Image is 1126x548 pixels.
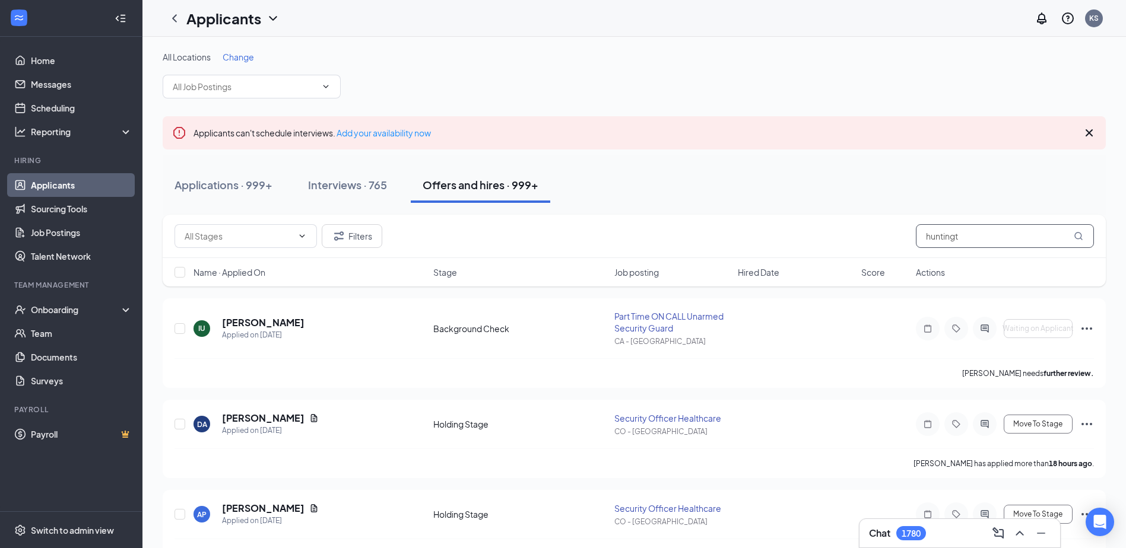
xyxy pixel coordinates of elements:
div: Part Time ON CALL Unarmed Security Guard [614,310,731,334]
p: [PERSON_NAME] has applied more than . [914,458,1094,469]
a: Surveys [31,369,132,393]
div: Applications · 999+ [175,177,272,192]
input: All Stages [185,230,293,243]
a: Scheduling [31,96,132,120]
a: Add your availability now [337,128,431,138]
span: Move To Stage [1013,510,1062,518]
div: Applied on [DATE] [222,425,319,437]
a: Job Postings [31,221,132,244]
span: Waiting on Applicant [1003,324,1074,333]
svg: Note [921,509,935,519]
svg: QuestionInfo [1061,11,1075,26]
div: Security Officer Healthcare [614,412,731,424]
svg: Filter [332,229,346,243]
h3: Chat [869,527,890,540]
span: Move To Stage [1013,420,1062,428]
svg: Notifications [1035,11,1049,26]
b: further review. [1043,369,1094,378]
a: Sourcing Tools [31,197,132,221]
svg: WorkstreamLogo [13,12,25,24]
svg: Cross [1082,126,1096,140]
svg: MagnifyingGlass [1074,231,1083,241]
div: Interviews · 765 [308,177,387,192]
div: DA [197,419,207,429]
div: Background Check [433,323,608,334]
svg: Settings [14,524,26,536]
a: Talent Network [31,244,132,268]
h5: [PERSON_NAME] [222,316,305,329]
svg: Document [309,413,319,423]
div: Payroll [14,404,130,415]
div: CA - [GEOGRAPHIC_DATA] [614,336,731,346]
input: Search in offers and hires [916,224,1094,248]
svg: Minimize [1034,526,1048,540]
span: Change [223,52,254,62]
div: KS [1089,13,1099,23]
a: Home [31,49,132,72]
div: CO - [GEOGRAPHIC_DATA] [614,517,731,527]
svg: Ellipses [1080,321,1094,336]
a: Messages [31,72,132,96]
div: IU [198,323,205,333]
div: Security Officer Healthcare [614,502,731,514]
svg: Tag [949,419,963,429]
svg: Error [172,126,186,140]
svg: Ellipses [1080,507,1094,521]
button: Filter Filters [322,224,382,248]
svg: ChevronLeft [167,11,182,26]
span: Hired Date [738,266,779,278]
svg: Note [921,419,935,429]
div: Applied on [DATE] [222,515,319,527]
svg: ActiveChat [978,324,992,333]
svg: ActiveChat [978,509,992,519]
span: Actions [916,266,945,278]
span: Applicants can't schedule interviews. [194,128,431,138]
button: ChevronUp [1010,524,1029,543]
svg: Tag [949,509,963,519]
div: AP [197,509,207,520]
button: Waiting on Applicant [1004,319,1073,338]
svg: UserCheck [14,304,26,316]
svg: ChevronUp [1013,526,1027,540]
div: CO - [GEOGRAPHIC_DATA] [614,426,731,437]
svg: ActiveChat [978,419,992,429]
svg: Tag [949,324,963,333]
p: [PERSON_NAME] needs [962,368,1094,378]
div: Holding Stage [433,418,608,430]
svg: ChevronDown [297,231,307,241]
div: 1780 [902,528,921,539]
h5: [PERSON_NAME] [222,412,305,425]
svg: ChevronDown [321,82,331,91]
span: All Locations [163,52,211,62]
svg: ChevronDown [266,11,280,26]
a: Team [31,321,132,345]
span: Name · Applied On [194,266,265,278]
button: ComposeMessage [989,524,1008,543]
button: Move To Stage [1004,505,1073,524]
div: Offers and hires · 999+ [423,177,538,192]
span: Score [861,266,885,278]
svg: Document [309,504,319,513]
div: Applied on [DATE] [222,329,305,341]
b: 18 hours ago [1049,459,1092,468]
div: Onboarding [31,304,122,316]
div: Reporting [31,126,133,138]
h1: Applicants [186,8,261,28]
a: Documents [31,345,132,369]
svg: Ellipses [1080,417,1094,431]
svg: Note [921,324,935,333]
span: Job posting [614,266,659,278]
div: Holding Stage [433,508,608,520]
div: Switch to admin view [31,524,114,536]
div: Team Management [14,280,130,290]
a: PayrollCrown [31,422,132,446]
input: All Job Postings [173,80,316,93]
span: Stage [433,266,457,278]
div: Hiring [14,155,130,165]
button: Move To Stage [1004,415,1073,434]
a: Applicants [31,173,132,197]
h5: [PERSON_NAME] [222,502,305,515]
svg: Collapse [115,12,126,24]
div: Open Intercom Messenger [1086,508,1114,536]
